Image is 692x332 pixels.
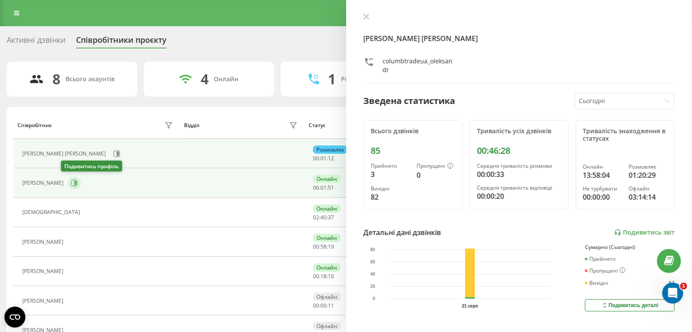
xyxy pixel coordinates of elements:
[7,35,66,49] div: Активні дзвінки
[601,302,658,309] div: Подивитись деталі
[370,247,376,252] text: 80
[76,35,167,49] div: Співробітники проєкту
[313,302,319,309] span: 00
[370,284,376,289] text: 20
[328,302,334,309] span: 11
[61,161,122,172] div: Подивитись профіль
[328,184,334,191] span: 51
[320,243,327,250] span: 58
[583,192,622,202] div: 00:00:00
[371,145,456,156] div: 85
[477,169,561,180] div: 00:00:33
[417,170,455,180] div: 0
[417,163,455,170] div: Пропущені
[328,155,334,162] span: 12
[313,263,341,272] div: Онлайн
[313,145,348,154] div: Розмовляє
[629,170,667,180] div: 01:20:29
[313,303,334,309] div: : :
[341,76,383,83] div: Розмовляють
[371,169,410,180] div: 3
[328,71,336,87] div: 1
[313,322,341,330] div: Офлайн
[66,76,115,83] div: Всього акаунтів
[313,234,341,242] div: Онлайн
[370,272,376,277] text: 40
[680,283,687,290] span: 1
[371,128,456,135] div: Всього дзвінків
[462,304,478,308] text: 21 серп
[477,145,561,156] div: 00:46:28
[320,155,327,162] span: 01
[583,186,622,192] div: Не турбувати
[585,256,615,262] div: Прийнято
[22,209,82,215] div: [DEMOGRAPHIC_DATA]
[313,214,319,221] span: 02
[662,283,683,304] iframe: Intercom live chat
[328,273,334,280] span: 10
[313,244,334,250] div: : :
[214,76,238,83] div: Онлайн
[370,259,376,264] text: 60
[184,122,199,128] div: Відділ
[313,214,334,221] div: : :
[585,299,675,311] button: Подивитись деталі
[320,214,327,221] span: 40
[585,244,675,250] div: Сумарно (Сьогодні)
[22,268,66,274] div: [PERSON_NAME]
[371,192,410,202] div: 82
[4,307,25,328] button: Open CMP widget
[17,122,52,128] div: Співробітник
[22,151,108,157] div: [PERSON_NAME] [PERSON_NAME]
[22,180,66,186] div: [PERSON_NAME]
[629,186,667,192] div: Офлайн
[320,273,327,280] span: 18
[313,243,319,250] span: 00
[477,191,561,201] div: 00:00:20
[477,128,561,135] div: Тривалість усіх дзвінків
[668,280,675,286] div: 82
[364,33,675,44] h4: [PERSON_NAME] [PERSON_NAME]
[629,192,667,202] div: 03:14:14
[313,155,319,162] span: 00
[328,243,334,250] span: 19
[313,204,341,213] div: Онлайн
[313,185,334,191] div: : :
[583,170,622,180] div: 13:58:04
[614,229,675,236] a: Подивитись звіт
[313,156,334,162] div: : :
[371,186,410,192] div: Вихідні
[477,163,561,169] div: Середня тривалість розмови
[364,227,442,238] div: Детальні дані дзвінків
[383,57,456,74] div: columbtradeua_oleksandr
[477,185,561,191] div: Середня тривалість відповіді
[629,164,667,170] div: Розмовляє
[585,267,626,274] div: Пропущені
[309,122,326,128] div: Статус
[372,297,375,301] text: 0
[313,273,334,280] div: : :
[583,128,668,142] div: Тривалість знаходження в статусах
[201,71,209,87] div: 4
[585,280,608,286] div: Вихідні
[328,214,334,221] span: 37
[22,298,66,304] div: [PERSON_NAME]
[320,184,327,191] span: 01
[371,163,410,169] div: Прийнято
[22,239,66,245] div: [PERSON_NAME]
[583,164,622,170] div: Онлайн
[313,293,341,301] div: Офлайн
[320,302,327,309] span: 00
[313,175,341,183] div: Онлайн
[52,71,60,87] div: 8
[364,94,456,107] div: Зведена статистика
[313,184,319,191] span: 06
[313,273,319,280] span: 00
